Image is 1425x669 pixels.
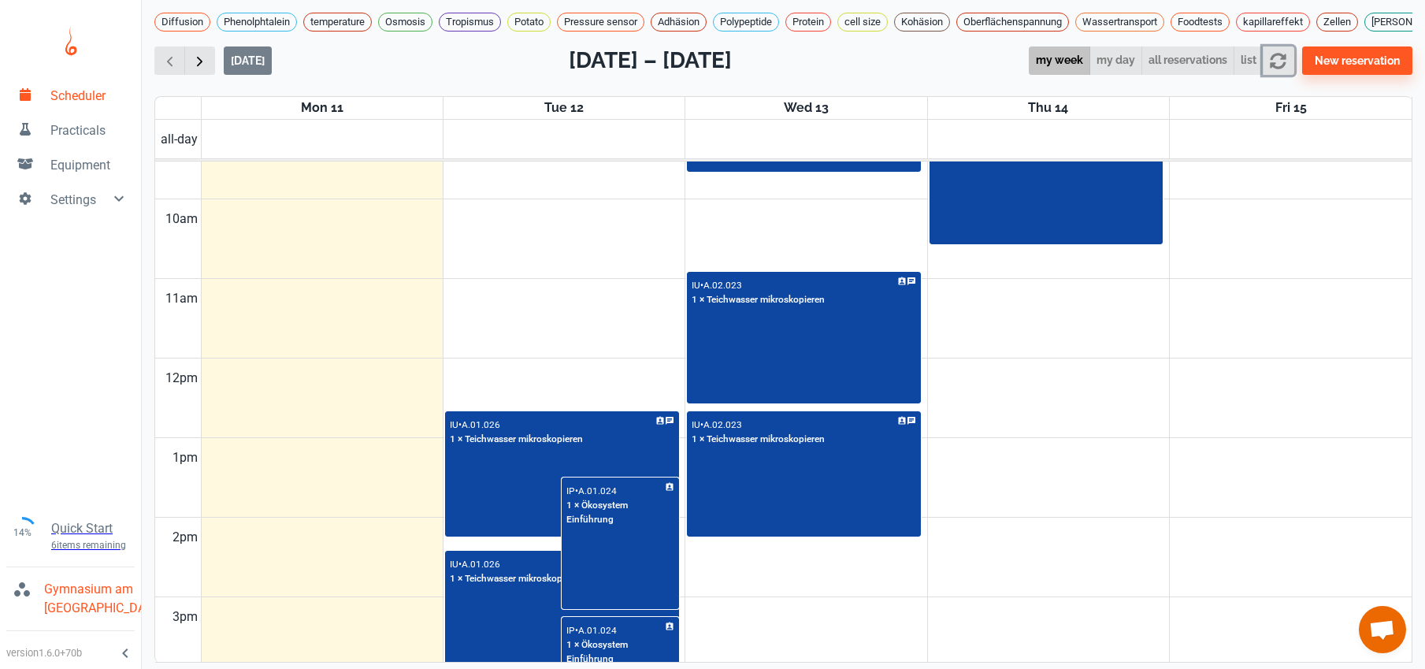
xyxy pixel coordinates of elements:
p: 1 × Teichwasser mikroskopieren [450,433,583,447]
button: my week [1029,46,1090,76]
a: August 11, 2025 [298,97,347,119]
a: August 13, 2025 [781,97,832,119]
button: my day [1089,46,1142,76]
button: Next week [184,46,215,76]
span: Pressure sensor [558,14,644,30]
div: Potato [507,13,551,32]
div: 2pm [169,518,201,557]
p: IU • [450,559,462,570]
span: Phenolphtalein [217,14,296,30]
div: Tropismus [439,13,501,32]
div: Oberflächenspannung [956,13,1069,32]
a: Chat öffnen [1359,606,1406,653]
div: 1pm [169,438,201,478]
p: IU • [692,419,703,430]
a: August 12, 2025 [541,97,587,119]
span: Kohäsion [895,14,949,30]
span: all-day [158,130,201,149]
span: Adhäsion [651,14,706,30]
div: Zellen [1316,13,1358,32]
a: August 15, 2025 [1272,97,1310,119]
span: Potato [508,14,550,30]
button: Previous week [154,46,185,76]
p: A.02.023 [703,280,742,291]
span: temperature [304,14,371,30]
button: all reservations [1141,46,1234,76]
p: A.01.024 [578,485,617,496]
div: Phenolphtalein [217,13,297,32]
button: [DATE] [224,46,272,75]
p: 1 × Teichwasser mikroskopieren [450,572,583,586]
p: A.01.026 [462,559,500,570]
span: Diffusion [155,14,210,30]
div: Foodtests [1171,13,1230,32]
h2: [DATE] – [DATE] [569,44,732,77]
span: Foodtests [1171,14,1229,30]
p: A.02.023 [703,419,742,430]
span: Oberflächenspannung [957,14,1068,30]
span: kapillareffekt [1237,14,1309,30]
div: kapillareffekt [1236,13,1310,32]
p: A.01.026 [462,419,500,430]
div: Diffusion [154,13,210,32]
div: Pressure sensor [557,13,644,32]
div: Wassertransport [1075,13,1164,32]
div: Adhäsion [651,13,707,32]
span: Protein [786,14,830,30]
div: Polypeptide [713,13,779,32]
span: Zellen [1317,14,1357,30]
p: IU • [692,280,703,291]
button: list [1234,46,1264,76]
span: cell size [838,14,887,30]
p: 1 × Teichwasser mikroskopieren [692,433,825,447]
button: New reservation [1302,46,1412,75]
span: Osmosis [379,14,432,30]
p: IP • [566,625,578,636]
span: Polypeptide [714,14,778,30]
p: 1 × Ökosystem Einführung [566,499,674,527]
div: 11am [162,279,201,318]
div: Kohäsion [894,13,950,32]
span: Wassertransport [1076,14,1163,30]
div: 12pm [162,359,201,398]
span: Tropismus [440,14,500,30]
div: temperature [303,13,372,32]
p: IP • [566,485,578,496]
div: Osmosis [378,13,432,32]
button: refresh [1263,46,1293,76]
div: cell size [837,13,888,32]
div: Protein [785,13,831,32]
a: August 14, 2025 [1025,97,1071,119]
p: 1 × Ökosystem Einführung [566,638,674,667]
div: 3pm [169,597,201,637]
p: 1 × Teichwasser mikroskopieren [692,293,825,307]
div: 10am [162,199,201,239]
p: A.01.024 [578,625,617,636]
p: IU • [450,419,462,430]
